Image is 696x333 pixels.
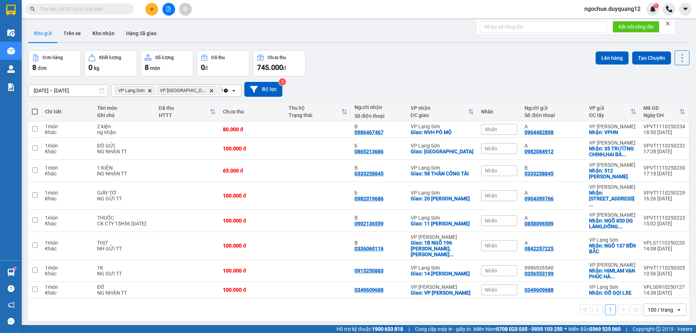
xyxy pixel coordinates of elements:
th: Toggle SortBy [407,102,478,121]
div: 100.000 đ [223,243,281,249]
div: Giao: VP CAO BẰNG [411,290,474,296]
div: 10:56 [DATE] [643,271,685,276]
div: VPVT1110250230 [643,165,685,171]
div: 1 món [45,190,90,196]
div: HTTT [159,112,210,118]
div: A [525,190,581,196]
div: 1 món [45,215,90,221]
img: phone-icon [666,6,672,12]
div: 1 KIỆN [97,165,152,171]
div: Khác [45,149,90,154]
div: 0902136559 [355,221,384,226]
div: 2 kiện [97,124,152,129]
strong: 0708 023 035 - 0935 103 250 [496,326,563,332]
button: Kết nối tổng đài [613,21,659,33]
span: Nhãn [485,268,497,274]
div: Đơn hàng [43,55,63,60]
span: ... [618,224,622,229]
div: VP Lạng Sơn [411,124,474,129]
div: Nhận: HIMLAM VẠN PHÚC HÀ ĐÔNG [589,268,636,279]
span: file-add [166,7,171,12]
div: Chưa thu [268,55,286,60]
span: notification [8,301,14,308]
span: VP Hà Nội, close by backspace [157,86,217,95]
div: Nhãn [481,109,517,115]
div: Khác [45,290,90,296]
div: VP nhận [411,105,468,111]
div: 0333258845 [525,171,554,176]
div: VP Lạng Sơn [589,237,636,243]
button: Khối lượng0kg [84,50,137,76]
div: Số lượng [155,55,174,60]
button: Hàng đã giao [120,25,162,42]
button: file-add [162,3,175,16]
div: 80.000 đ [223,126,281,132]
div: VP gửi [589,105,630,111]
button: Lên hàng [596,51,629,64]
th: Toggle SortBy [585,102,640,121]
div: 0904399766 [525,196,554,201]
span: VP Hà Nội [160,88,206,93]
div: 0333258845 [355,171,384,176]
span: 745.000 [257,63,283,72]
div: VPVT1110250232 [643,143,685,149]
div: 0986926540 [525,265,581,271]
img: solution-icon [7,83,15,91]
div: Giao: 1B NGÕ 196 KHƯƠNG ĐÌNH,THANH XUÂN,HÀ NỘI [411,240,474,257]
div: VPLS0910250127 [643,284,685,290]
div: 16:26 [DATE] [643,196,685,201]
div: ĐỒ [97,284,152,290]
div: Khác [45,171,90,176]
div: VP [PERSON_NAME] [589,262,636,268]
div: Giao: 20 QUANG TRUNG [411,196,474,201]
div: VP [PERSON_NAME] [589,140,636,146]
div: VPLS1110250220 [643,240,685,246]
div: Khác [45,221,90,226]
span: 1 [655,3,657,8]
span: 8 [145,63,149,72]
div: CK CTY 15H56 11/10 [97,221,152,226]
svg: Clear all [223,88,229,93]
div: VP [PERSON_NAME] [589,162,636,168]
img: warehouse-icon [7,47,15,55]
div: Giao: 11 PHAN HUY CHÚ [411,221,474,226]
div: Giao: 14 HÙNG VƯƠNG [411,271,474,276]
div: Nhận: NGÕ 850 DG LÁNG,ĐỐNG ĐA,HÀ NỘI [589,218,636,229]
span: Miền Nam [473,325,563,333]
div: Giao: GREEN PARK [411,149,474,154]
div: 100.000 đ [223,287,281,293]
span: ... [449,251,454,257]
div: 1 món [45,265,90,271]
div: 0964482898 [525,129,554,135]
div: VP [PERSON_NAME] [411,284,474,290]
div: NG NHẬN TT [97,149,152,154]
span: Kết nối tổng đài [618,23,654,31]
div: 0842257225 [525,246,554,251]
div: A [525,215,581,221]
strong: 1900 633 818 [372,326,403,332]
div: Đã thu [159,105,210,111]
input: Tìm tên, số ĐT hoặc mã đơn [40,5,125,13]
span: đ [283,65,286,71]
span: close [665,21,670,26]
div: 0336060116 [355,246,384,251]
span: Nhãn [485,193,497,199]
div: Chưa thu [223,109,281,115]
div: Người nhận [355,104,403,110]
div: Trạng thái [289,112,341,118]
div: 0982084912 [525,149,554,154]
th: Toggle SortBy [155,102,219,121]
div: VP Lạng Sơn [411,190,474,196]
img: warehouse-icon [7,29,15,37]
span: VP Lạng Sơn [118,88,145,93]
th: Toggle SortBy [285,102,351,121]
div: VP Lạng Sơn [411,165,474,171]
button: Đơn hàng8đơn [28,50,81,76]
div: Người gửi [525,105,581,111]
div: VP [PERSON_NAME] [589,124,636,129]
div: VPVT1110250234 [643,124,685,129]
span: Hỗ trợ kỹ thuật: [336,325,403,333]
span: 0 [201,63,205,72]
div: NG NHẬN TT [97,290,152,296]
div: 0858096509 [525,221,554,226]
